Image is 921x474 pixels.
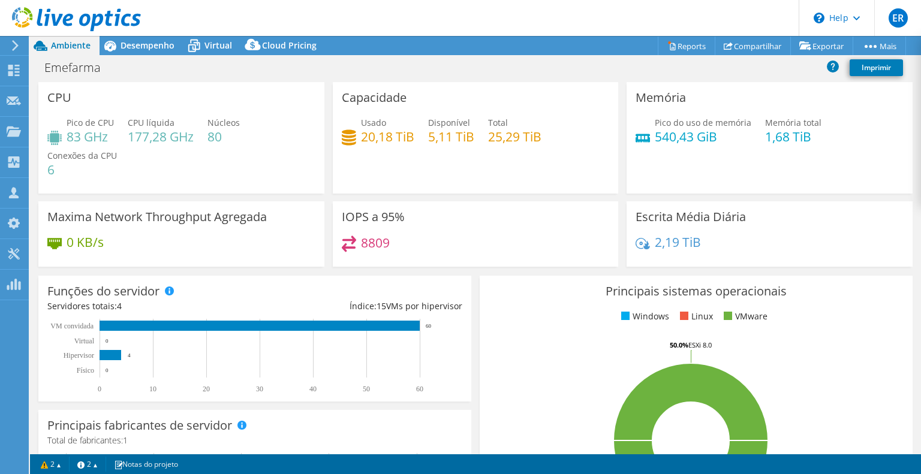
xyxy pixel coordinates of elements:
h1: Emefarma [39,61,119,74]
span: CPU líquida [128,117,174,128]
text: 4 [128,352,131,358]
li: Linux [677,310,713,323]
span: Total [488,117,508,128]
span: 4 [117,300,122,312]
svg: \n [814,13,824,23]
a: 2 [69,457,106,472]
h4: 25,29 TiB [488,130,541,143]
a: Notas do projeto [106,457,186,472]
text: 0 [98,385,101,393]
h3: Maxima Network Throughput Agregada [47,210,267,224]
h4: 177,28 GHz [128,130,194,143]
span: ER [889,8,908,28]
h3: Memória [636,91,686,104]
text: 40 [309,385,317,393]
h4: 1,68 TiB [765,130,821,143]
span: Pico de CPU [67,117,114,128]
h3: Principais sistemas operacionais [489,285,904,298]
text: 10 [149,385,156,393]
h4: 2,19 TiB [655,236,701,249]
a: Reports [658,37,715,55]
li: Windows [618,310,669,323]
div: Servidores totais: [47,300,255,313]
a: Imprimir [850,59,903,76]
text: Hipervisor [64,351,94,360]
span: Ambiente [51,40,91,51]
a: Compartilhar [715,37,791,55]
span: Virtual [204,40,232,51]
tspan: 50.0% [670,340,688,349]
span: Disponível [428,117,470,128]
text: 30 [256,385,263,393]
span: 1 [123,434,128,446]
text: 0 [106,367,109,373]
text: Virtual [74,337,95,345]
h4: 6 [47,163,117,176]
text: 0 [106,338,109,344]
text: 60 [416,385,423,393]
span: Cloud Pricing [262,40,317,51]
tspan: Físico [77,366,94,375]
span: 15 [377,300,386,312]
h4: 83 GHz [67,130,114,143]
span: Usado [361,117,386,128]
li: VMware [721,310,767,323]
span: Conexões da CPU [47,150,117,161]
h4: 540,43 GiB [655,130,751,143]
h4: 0 KB/s [67,236,104,249]
h4: Total de fabricantes: [47,434,462,447]
h3: Escrita Média Diária [636,210,746,224]
span: Pico do uso de memória [655,117,751,128]
text: 60 [426,323,432,329]
a: 2 [32,457,70,472]
text: 20 [203,385,210,393]
h4: 80 [207,130,240,143]
h3: IOPS a 95% [342,210,405,224]
div: Índice: VMs por hipervisor [255,300,462,313]
text: VM convidada [50,322,94,330]
text: 50 [363,385,370,393]
h4: 5,11 TiB [428,130,474,143]
h3: Principais fabricantes de servidor [47,419,232,432]
span: Desempenho [121,40,174,51]
tspan: ESXi 8.0 [688,340,712,349]
a: Exportar [790,37,853,55]
h4: 8809 [361,236,390,249]
h3: CPU [47,91,71,104]
h3: Capacidade [342,91,407,104]
span: Núcleos [207,117,240,128]
h4: 20,18 TiB [361,130,414,143]
span: Memória total [765,117,821,128]
h3: Funções do servidor [47,285,159,298]
a: Mais [853,37,906,55]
